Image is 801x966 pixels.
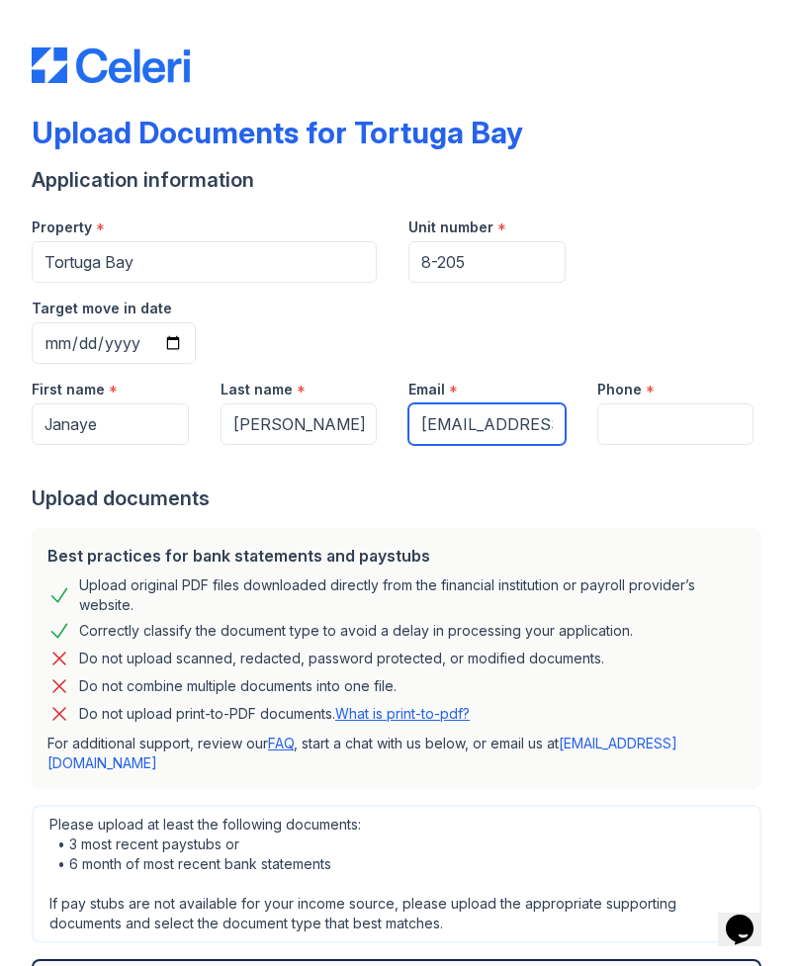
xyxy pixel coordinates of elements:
[221,380,293,399] label: Last name
[32,115,523,150] div: Upload Documents for Tortuga Bay
[79,619,633,643] div: Correctly classify the document type to avoid a delay in processing your application.
[47,735,677,771] a: [EMAIL_ADDRESS][DOMAIN_NAME]
[47,544,746,568] div: Best practices for bank statements and paystubs
[32,805,761,943] div: Please upload at least the following documents: • 3 most recent paystubs or • 6 month of most rec...
[79,647,604,670] div: Do not upload scanned, redacted, password protected, or modified documents.
[32,380,105,399] label: First name
[408,380,445,399] label: Email
[718,887,781,946] iframe: chat widget
[79,575,746,615] div: Upload original PDF files downloaded directly from the financial institution or payroll provider’...
[32,299,172,318] label: Target move in date
[79,704,470,724] p: Do not upload print-to-PDF documents.
[79,674,397,698] div: Do not combine multiple documents into one file.
[32,484,769,512] div: Upload documents
[335,705,470,722] a: What is print-to-pdf?
[597,380,642,399] label: Phone
[408,218,493,237] label: Unit number
[32,218,92,237] label: Property
[268,735,294,751] a: FAQ
[32,166,769,194] div: Application information
[47,734,746,773] p: For additional support, review our , start a chat with us below, or email us at
[32,47,190,83] img: CE_Logo_Blue-a8612792a0a2168367f1c8372b55b34899dd931a85d93a1a3d3e32e68fde9ad4.png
